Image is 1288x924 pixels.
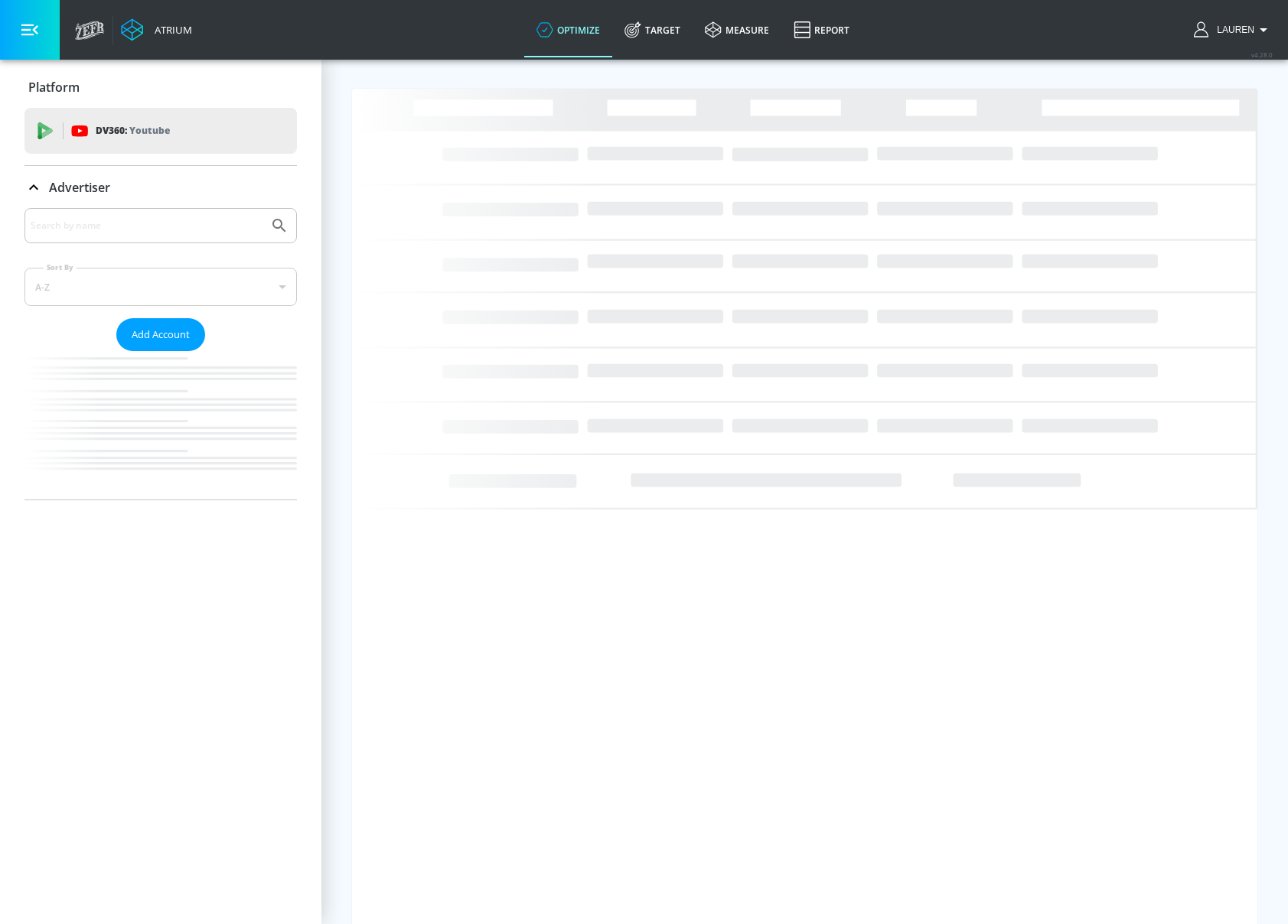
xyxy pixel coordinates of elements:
p: Advertiser [49,179,110,196]
div: Atrium [148,23,192,37]
a: Report [781,2,862,57]
a: Target [612,2,693,57]
a: Atrium [121,18,192,41]
label: Sort By [44,262,77,272]
div: Platform [24,66,297,109]
div: A-Z [24,268,297,306]
button: Add Account [116,318,205,351]
span: v 4.28.0 [1251,50,1273,59]
a: measure [693,2,781,57]
div: DV360: Youtube [24,108,297,154]
p: DV360: [96,122,170,139]
p: Platform [28,79,80,96]
p: Youtube [129,122,170,138]
a: optimize [524,2,612,57]
div: Advertiser [24,208,297,499]
span: Add Account [132,326,190,343]
div: Advertiser [24,166,297,209]
nav: list of Advertiser [24,351,297,499]
input: Search by name [31,216,262,236]
button: Lauren [1194,21,1273,39]
span: login as: lauren.bacher@zefr.com [1211,24,1254,35]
